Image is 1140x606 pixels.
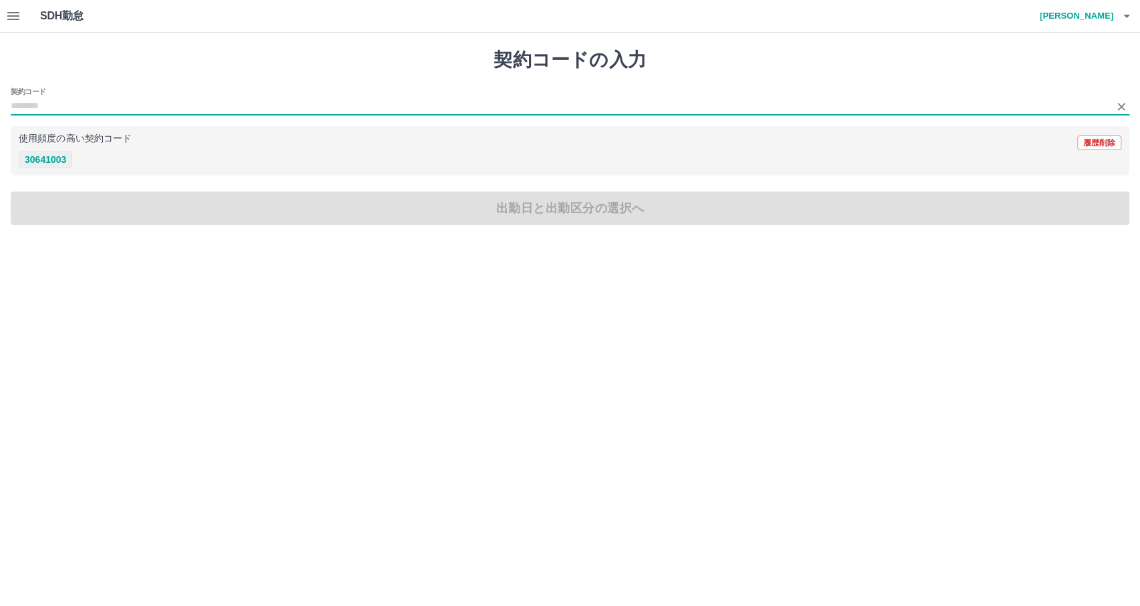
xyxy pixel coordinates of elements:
button: Clear [1112,97,1131,116]
p: 使用頻度の高い契約コード [19,134,132,143]
button: 履歴削除 [1077,135,1121,150]
h1: 契約コードの入力 [11,49,1129,71]
h2: 契約コード [11,86,46,97]
button: 30641003 [19,151,72,168]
